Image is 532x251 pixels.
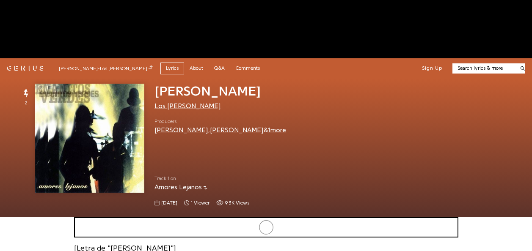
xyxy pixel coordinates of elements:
[210,127,264,134] a: [PERSON_NAME]
[209,63,230,74] a: Q&A
[191,199,209,207] span: 1 viewer
[268,126,286,134] button: 1more
[230,63,265,74] a: Comments
[161,199,177,207] span: [DATE]
[59,64,153,72] div: [PERSON_NAME] - Los [PERSON_NAME]
[154,125,286,135] div: , &
[154,175,318,182] span: Track 1 on
[160,63,184,74] a: Lyrics
[154,103,221,109] a: Los [PERSON_NAME]
[331,90,332,90] iframe: Primis Frame
[35,84,144,193] img: Cover art for Francés Limón by Los Enanitos Verdes
[452,65,515,72] input: Search lyrics & more
[216,199,249,207] span: 9,277 views
[184,63,209,74] a: About
[225,199,249,207] span: 9.3K views
[184,199,209,207] span: 1 viewer
[422,65,442,72] button: Sign Up
[154,127,208,134] a: [PERSON_NAME]
[154,85,261,98] span: [PERSON_NAME]
[154,184,207,191] a: Amores Lejanos
[25,99,28,106] span: 2
[154,118,286,125] span: Producers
